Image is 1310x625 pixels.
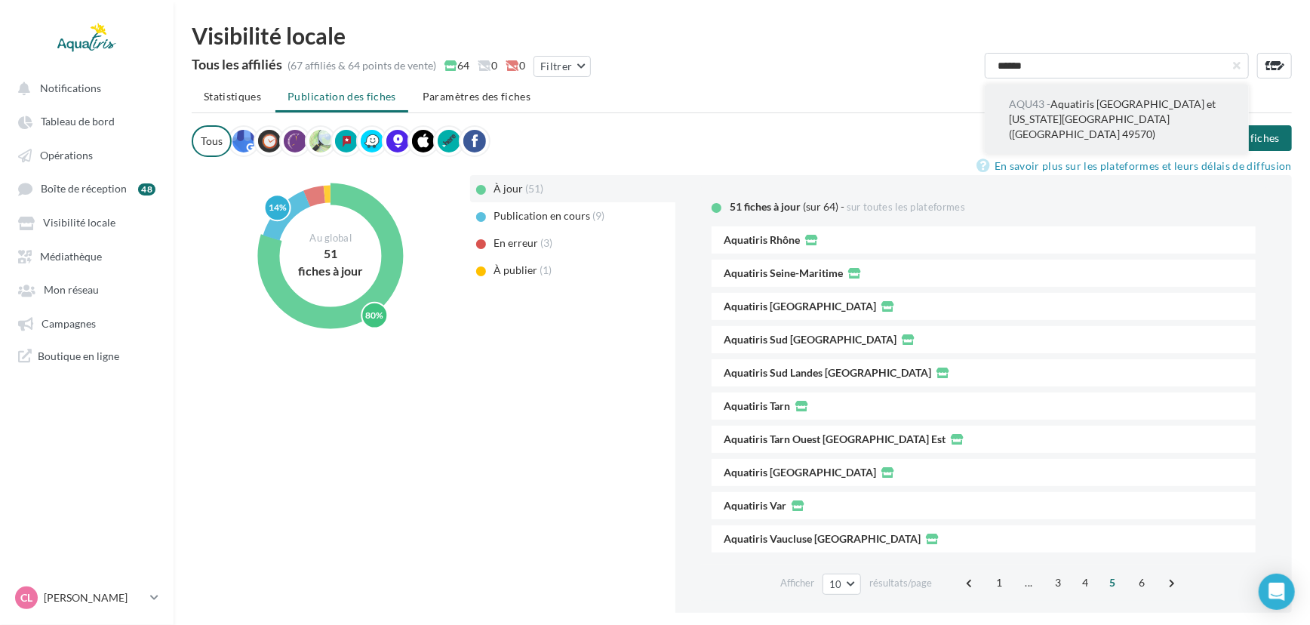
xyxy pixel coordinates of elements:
[40,149,93,162] span: Opérations
[9,174,165,202] a: Boîte de réception 48
[192,125,232,157] div: Tous
[724,334,896,345] span: Aquatiris Sud [GEOGRAPHIC_DATA]
[494,209,591,222] span: Publication en cours
[40,250,102,263] span: Médiathèque
[593,208,618,223] div: (9)
[494,263,538,276] span: À publier
[869,576,932,590] span: résultats/page
[1017,571,1041,595] span: ...
[9,208,165,236] a: Visibilité locale
[1130,571,1155,595] span: 6
[724,268,843,279] span: Aquatiris Seine-Maritime
[780,576,814,590] span: Afficher
[38,349,119,363] span: Boutique en ligne
[43,217,115,229] span: Visibilité locale
[1009,97,1216,140] span: Aquatiris [GEOGRAPHIC_DATA] et [US_STATE][GEOGRAPHIC_DATA] ([GEOGRAPHIC_DATA] 49570)
[724,235,800,245] span: Aquatiris Rhône
[1074,571,1098,595] span: 4
[9,242,165,269] a: Médiathèque
[204,90,261,103] span: Statistiques
[42,317,96,330] span: Campagnes
[192,24,1292,47] div: Visibilité locale
[40,82,101,94] span: Notifications
[9,309,165,337] a: Campagnes
[494,236,539,249] span: En erreur
[976,157,1292,175] a: En savoir plus sur les plateformes et leurs délais de diffusion
[724,368,931,378] span: Aquatiris Sud Landes [GEOGRAPHIC_DATA]
[366,309,384,321] text: 80%
[9,107,165,134] a: Tableau de bord
[847,201,965,213] span: sur toutes les plateformes
[20,590,32,605] span: CL
[9,343,165,369] a: Boutique en ligne
[526,181,551,196] div: (51)
[44,590,144,605] p: [PERSON_NAME]
[506,58,525,73] span: 0
[1009,97,1050,110] span: AQU43 -
[285,245,376,263] div: 51
[724,467,876,478] span: Aquatiris [GEOGRAPHIC_DATA]
[9,74,158,101] button: Notifications
[1101,571,1125,595] span: 5
[138,183,155,196] div: 48
[494,182,524,195] span: À jour
[423,90,530,103] span: Paramètres des fiches
[730,200,801,213] span: 51 fiches à jour
[478,58,497,73] span: 0
[823,574,861,595] button: 10
[9,276,165,303] a: Mon réseau
[285,232,376,245] div: Au global
[41,183,127,196] span: Boîte de réception
[288,58,436,73] div: (67 affiliés & 64 points de vente)
[444,58,469,73] span: 64
[540,263,565,278] div: (1)
[724,301,876,312] span: Aquatiris [GEOGRAPHIC_DATA]
[724,401,790,411] span: Aquatiris Tarn
[724,500,786,511] span: Aquatiris Var
[269,202,287,213] text: 14%
[541,236,566,251] div: (3)
[285,263,376,280] div: fiches à jour
[985,85,1249,154] button: AQU43 -Aquatiris [GEOGRAPHIC_DATA] et [US_STATE][GEOGRAPHIC_DATA] ([GEOGRAPHIC_DATA] 49570)
[1259,574,1295,610] div: Open Intercom Messenger
[41,115,115,128] span: Tableau de bord
[724,434,946,445] span: Aquatiris Tarn Ouest [GEOGRAPHIC_DATA] Est
[192,57,282,71] div: Tous les affiliés
[534,56,591,77] button: Filtrer
[724,534,921,544] span: Aquatiris Vaucluse [GEOGRAPHIC_DATA]
[9,141,165,168] a: Opérations
[988,571,1012,595] span: 1
[12,583,161,612] a: CL [PERSON_NAME]
[44,284,99,297] span: Mon réseau
[803,200,844,213] span: (sur 64) -
[829,578,842,590] span: 10
[1047,571,1071,595] span: 3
